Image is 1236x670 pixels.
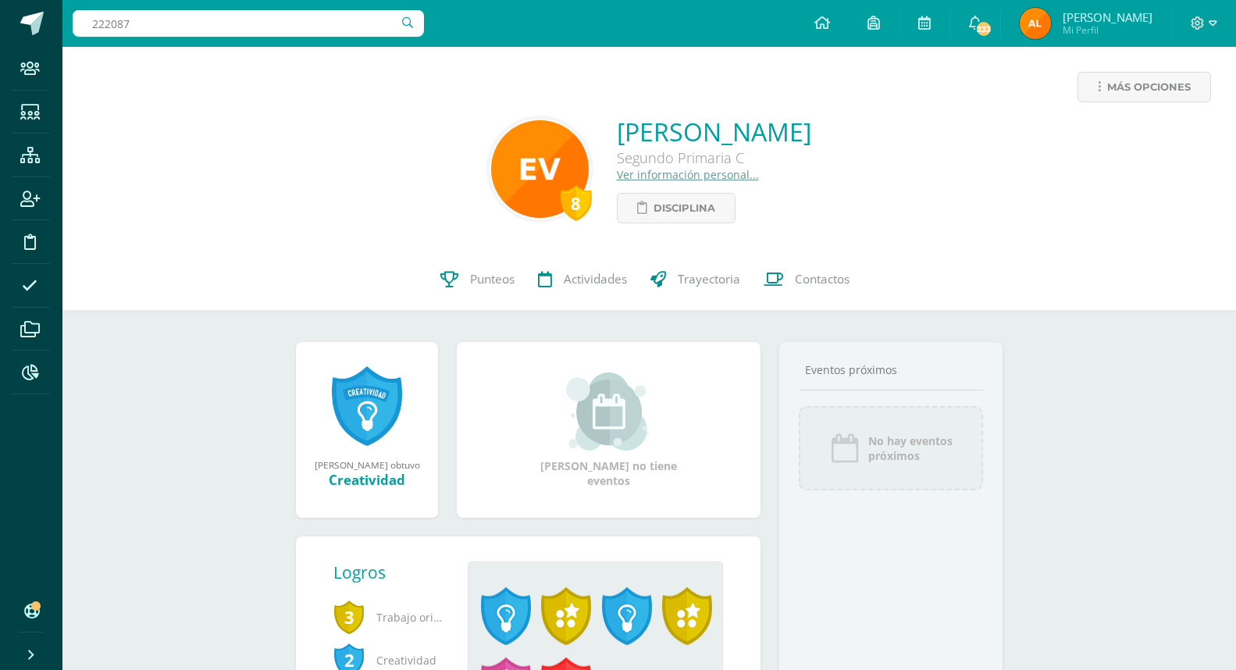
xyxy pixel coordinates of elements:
[617,193,736,223] a: Disciplina
[799,362,983,377] div: Eventos próximos
[564,271,627,287] span: Actividades
[333,599,365,635] span: 3
[531,372,687,488] div: [PERSON_NAME] no tiene eventos
[1020,8,1051,39] img: af9b8bc9e20a7c198341f7486dafb623.png
[561,185,592,221] div: 8
[429,248,526,311] a: Punteos
[617,115,811,148] a: [PERSON_NAME]
[1063,9,1152,25] span: [PERSON_NAME]
[752,248,861,311] a: Contactos
[566,372,651,451] img: event_small.png
[1107,73,1191,102] span: Más opciones
[1063,23,1152,37] span: Mi Perfil
[868,433,953,463] span: No hay eventos próximos
[312,471,422,489] div: Creatividad
[795,271,850,287] span: Contactos
[526,248,639,311] a: Actividades
[654,194,715,223] span: Disciplina
[639,248,752,311] a: Trayectoria
[678,271,740,287] span: Trayectoria
[333,561,455,583] div: Logros
[470,271,515,287] span: Punteos
[1077,72,1211,102] a: Más opciones
[333,596,443,639] span: Trabajo original
[491,120,589,218] img: 883ded70ee9a940a49ee719ddf59112a.png
[312,458,422,471] div: [PERSON_NAME] obtuvo
[829,433,860,464] img: event_icon.png
[617,167,759,182] a: Ver información personal...
[73,10,424,37] input: Busca un usuario...
[975,20,992,37] span: 233
[617,148,811,167] div: Segundo Primaria C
